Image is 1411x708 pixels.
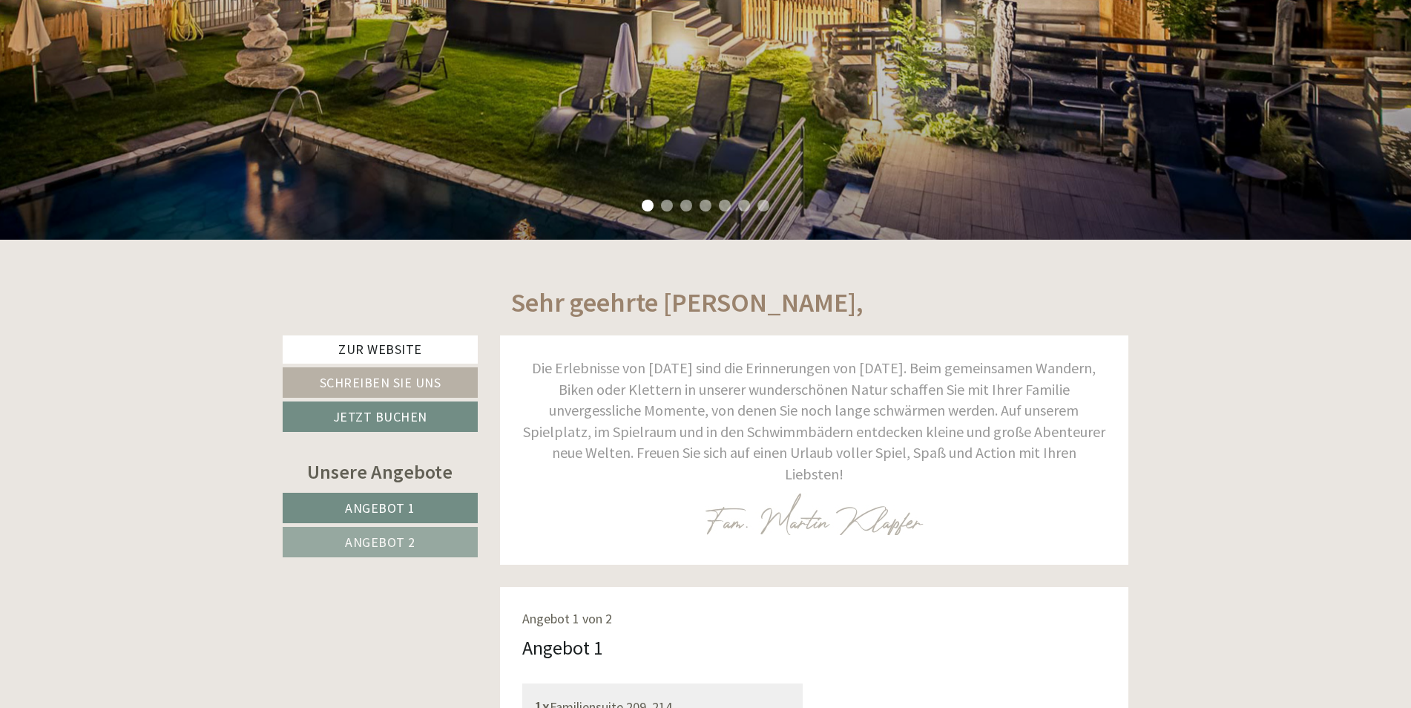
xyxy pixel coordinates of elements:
[705,493,924,535] img: image
[283,458,478,485] div: Unsere Angebote
[523,358,1105,483] span: Die Erlebnisse von [DATE] sind die Erinnerungen von [DATE]. Beim gemeinsamen Wandern, Biken oder ...
[522,634,603,661] div: Angebot 1
[22,256,369,266] small: 15:03
[283,367,478,398] a: Schreiben Sie uns
[489,387,585,417] button: Senden
[283,335,478,364] a: Zur Website
[11,72,377,269] div: Guten Tag [PERSON_NAME], gerne können die Kinder auch im Indoorpool sein. Lediglich die Saunen si...
[215,55,562,65] small: 14:14
[22,75,369,87] div: Inso Sonnenheim
[511,288,864,318] h1: Sehr geehrte [PERSON_NAME],
[345,534,415,551] span: Angebot 2
[266,4,319,29] div: [DATE]
[345,499,415,517] span: Angebot 1
[522,610,612,627] span: Angebot 1 von 2
[283,401,478,432] a: Jetzt buchen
